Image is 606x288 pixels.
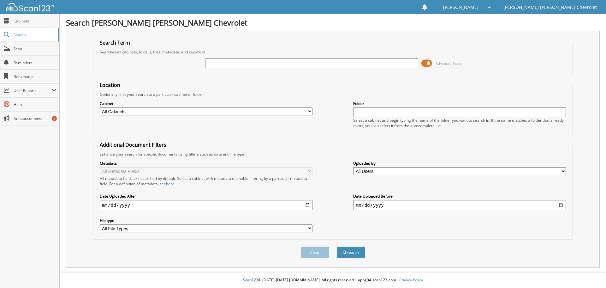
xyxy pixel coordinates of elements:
span: User Reports [14,88,52,93]
label: Cabinet [100,101,312,106]
h1: Search [PERSON_NAME] [PERSON_NAME] Chevrolet [66,17,600,28]
span: Announcements [14,116,56,121]
input: end [353,200,566,210]
span: [PERSON_NAME] [443,5,478,9]
legend: Search Term [97,39,133,46]
span: Help [14,102,56,107]
div: Enhance your search for specific documents using filters such as date and file type. [97,151,569,157]
label: Date Uploaded After [100,193,312,199]
label: Date Uploaded Before [353,193,566,199]
legend: Additional Document Filters [97,141,169,148]
span: Advanced Search [436,61,464,66]
div: Select a cabinet and begin typing the name of the folder you want to search in. If the name match... [353,118,566,128]
span: [PERSON_NAME] [PERSON_NAME] Chevrolet [503,5,597,9]
button: Search [337,247,365,258]
label: Uploaded By [353,161,566,166]
a: here [166,181,174,187]
div: Optionally limit your search to a particular cabinet or folder [97,92,569,97]
button: Clear [301,247,329,258]
div: © [DATE]-[DATE] [DOMAIN_NAME]. All rights reserved | appg04-scan123-com | [60,273,606,288]
label: Metadata [100,161,312,166]
input: start [100,200,312,210]
span: Scan123 [243,277,258,283]
span: Search [14,32,55,38]
img: scan123-logo-white.svg [6,3,54,11]
span: Scan [14,46,56,52]
div: 5 [52,116,57,121]
span: Cabinets [14,18,56,24]
div: Searches all cabinets, folders, files, metadata, and keywords [97,49,569,55]
span: Bookmarks [14,74,56,79]
label: Folder [353,101,566,106]
div: All metadata fields are searched by default. Select a cabinet with metadata to enable filtering b... [100,176,312,187]
span: Reminders [14,60,56,65]
a: Privacy Policy [399,277,423,283]
legend: Location [97,82,123,89]
label: File type [100,218,312,223]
